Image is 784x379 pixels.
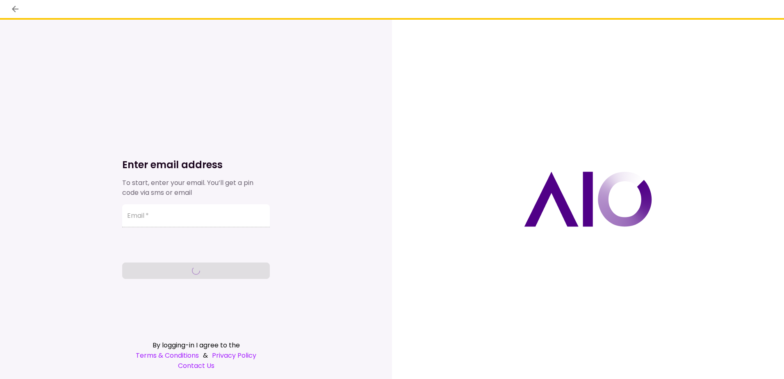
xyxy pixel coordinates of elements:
[8,2,22,16] button: back
[122,361,270,371] a: Contact Us
[122,178,270,198] div: To start, enter your email. You’ll get a pin code via sms or email
[212,350,256,361] a: Privacy Policy
[136,350,199,361] a: Terms & Conditions
[122,350,270,361] div: &
[122,158,270,171] h1: Enter email address
[524,171,652,227] img: AIO logo
[122,340,270,350] div: By logging-in I agree to the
